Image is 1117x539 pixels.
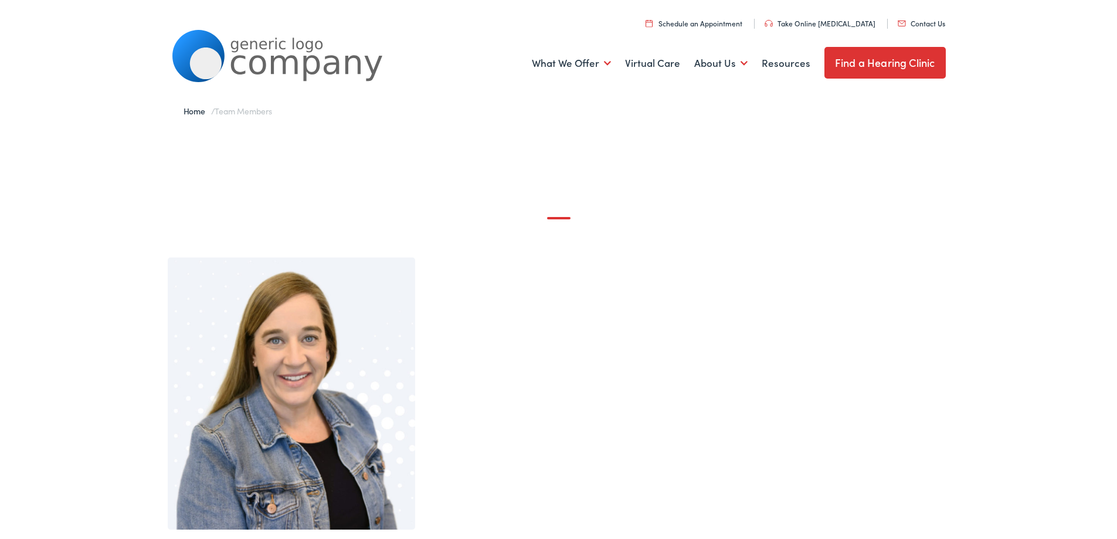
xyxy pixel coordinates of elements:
[215,105,271,117] span: Team Members
[762,42,810,85] a: Resources
[694,42,748,85] a: About Us
[824,47,946,79] a: Find a Hearing Clinic
[625,42,680,85] a: Virtual Care
[765,18,875,28] a: Take Online [MEDICAL_DATA]
[184,105,272,117] span: /
[898,18,945,28] a: Contact Us
[646,19,653,27] img: utility icon
[898,21,906,26] img: utility icon
[765,20,773,27] img: utility icon
[646,18,742,28] a: Schedule an Appointment
[532,42,611,85] a: What We Offer
[184,105,211,117] a: Home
